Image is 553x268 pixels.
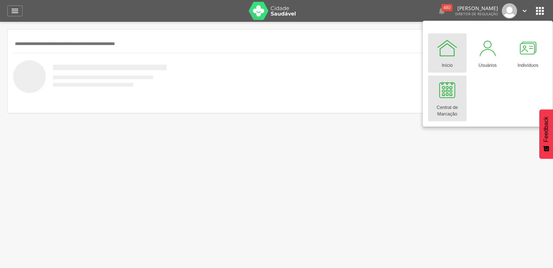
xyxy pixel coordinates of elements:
[441,4,452,11] div: 480
[11,7,19,15] i: 
[455,11,498,16] span: Diretor de regulação
[543,117,549,142] span: Feedback
[509,33,547,73] a: Indivíduos
[521,7,529,15] i: 
[7,5,23,16] a: 
[437,3,446,19] a:  480
[468,33,507,73] a: Usuários
[521,3,529,19] a: 
[534,5,546,17] i: 
[437,7,446,15] i: 
[428,76,466,121] a: Central de Marcação
[539,109,553,159] button: Feedback - Mostrar pesquisa
[455,6,498,11] p: [PERSON_NAME]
